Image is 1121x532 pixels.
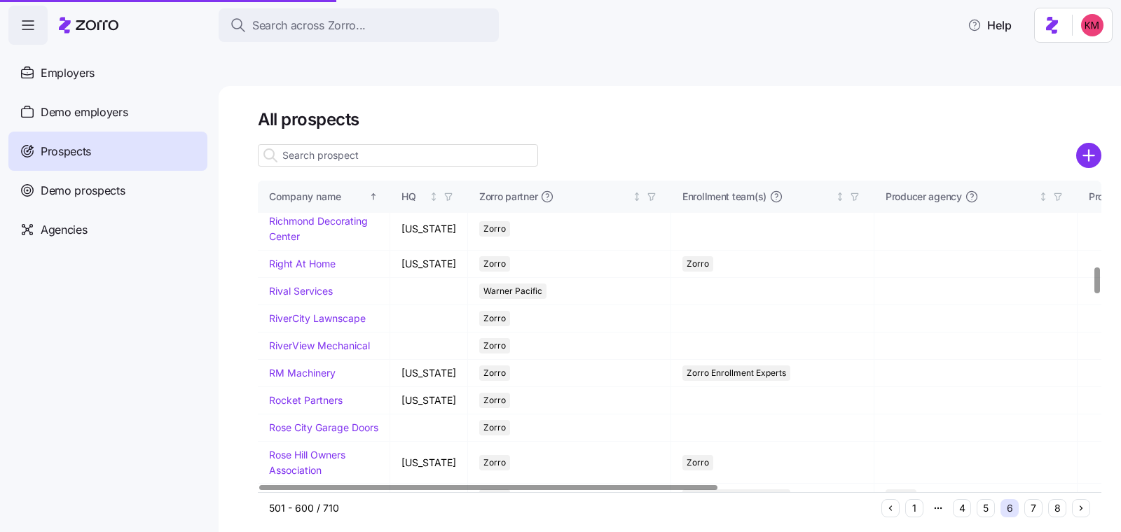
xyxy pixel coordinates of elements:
span: Zorro [687,455,709,470]
button: Next page [1072,499,1090,517]
td: [US_STATE] [390,360,468,387]
span: Zorro [687,256,709,272]
td: [US_STATE] [390,208,468,250]
a: Agencies [8,210,207,249]
span: Producer agency [886,190,962,204]
span: Zorro [483,455,506,470]
span: Demo prospects [41,182,125,199]
div: 501 - 600 / 710 [269,501,876,515]
button: 6 [1000,499,1019,517]
span: Zorro partner [479,190,537,204]
span: Zorro [483,256,506,272]
th: Zorro partnerNot sorted [468,181,671,213]
span: Zorro [483,338,506,353]
th: Producer agencyNot sorted [874,181,1078,213]
svg: add icon [1076,143,1101,168]
td: [US_STATE] [390,442,468,484]
button: Previous page [881,499,900,517]
a: RM Machinery [269,367,336,379]
span: Enrollment team(s) [682,190,766,204]
a: Demo prospects [8,171,207,210]
div: HQ [401,189,426,204]
span: Warner Pacific [483,283,542,299]
span: Prospects [41,143,91,160]
th: HQNot sorted [390,181,468,213]
img: 8fbd33f679504da1795a6676107ffb9e [1081,14,1103,36]
a: Right At Home [269,258,336,269]
a: Royal American [269,491,341,503]
div: Company name [269,189,366,204]
a: Employers [8,53,207,92]
div: Sorted ascending [369,192,378,202]
a: RiverView Mechanical [269,339,370,351]
h1: All prospects [258,108,1101,130]
a: Rose City Garage Doors [269,421,378,433]
a: Rocket Partners [269,394,343,406]
input: Search prospect [258,144,538,167]
button: 7 [1024,499,1043,517]
button: 1 [905,499,923,517]
a: Prospects [8,132,207,171]
button: 5 [977,499,995,517]
button: Search across Zorro... [219,8,499,42]
div: Not sorted [632,192,642,202]
span: Zorro Enrollment Experts [687,365,786,381]
div: Not sorted [429,192,439,202]
span: Help [968,17,1012,34]
span: Zorro [483,365,506,381]
button: Help [956,11,1023,39]
a: Richmond Decorating Center [269,215,368,242]
a: Rose Hill Owners Association [269,449,345,476]
div: Not sorted [1038,192,1048,202]
button: 4 [953,499,971,517]
span: Agencies [41,221,87,239]
th: Enrollment team(s)Not sorted [671,181,874,213]
td: [US_STATE] [390,251,468,278]
a: RiverCity Lawnscape [269,312,366,324]
span: Employers [41,64,95,82]
a: Rival Services [269,285,333,297]
span: Zorro [483,420,506,435]
span: Zorro [483,221,506,237]
span: Demo employers [41,104,128,121]
td: [US_STATE] [390,387,468,414]
span: Search across Zorro... [252,17,366,34]
th: Company nameSorted ascending [258,181,390,213]
div: Not sorted [835,192,845,202]
span: Zorro [483,393,506,408]
a: Demo employers [8,92,207,132]
span: Zorro [483,311,506,326]
button: 8 [1048,499,1066,517]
